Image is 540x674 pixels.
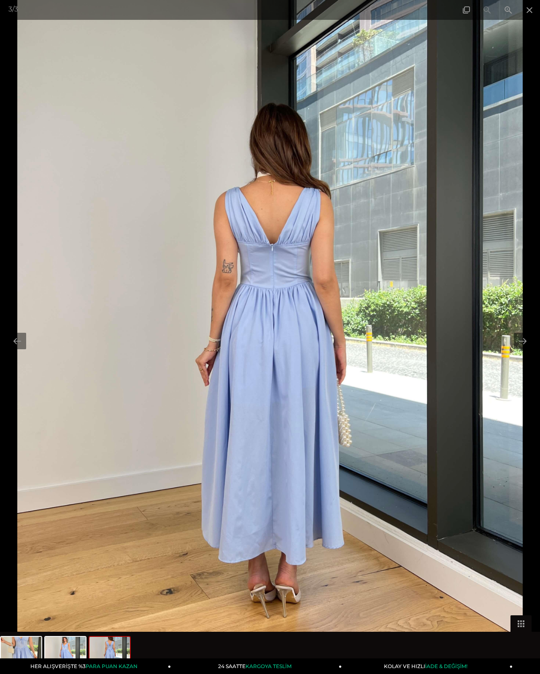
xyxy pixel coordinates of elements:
[8,5,12,13] span: 3
[1,637,41,669] img: sitlen-elbise-25y488-46e7-b.jpg
[510,615,532,632] button: Toggle thumbnails
[342,658,513,674] a: KOLAY VE HIZLIİADE & DEĞİŞİM!
[246,663,291,669] span: KARGOYA TESLİM
[86,663,138,669] span: PARA PUAN KAZAN
[45,637,86,669] img: sitlen-elbise-25y488-f7d224.jpg
[171,658,342,674] a: 24 SAATTEKARGOYA TESLİM
[89,637,130,669] img: sitlen-elbise-25y488-37-ab9.jpg
[425,663,467,669] span: İADE & DEĞİŞİM!
[14,5,18,13] span: 3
